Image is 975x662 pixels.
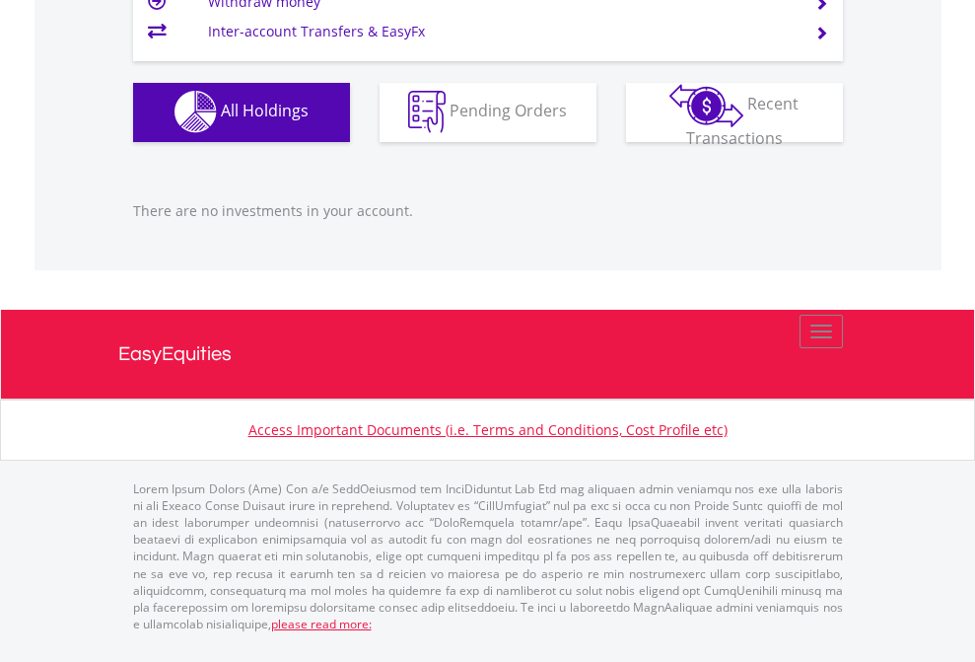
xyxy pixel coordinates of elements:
button: Pending Orders [380,83,596,142]
button: Recent Transactions [626,83,843,142]
p: Lorem Ipsum Dolors (Ame) Con a/e SeddOeiusmod tem InciDiduntut Lab Etd mag aliquaen admin veniamq... [133,480,843,632]
button: All Holdings [133,83,350,142]
a: Access Important Documents (i.e. Terms and Conditions, Cost Profile etc) [248,420,728,439]
td: Inter-account Transfers & EasyFx [208,17,791,46]
span: All Holdings [221,100,309,121]
a: EasyEquities [118,310,858,399]
img: holdings-wht.png [174,91,217,133]
img: transactions-zar-wht.png [669,84,743,127]
img: pending_instructions-wht.png [408,91,446,133]
p: There are no investments in your account. [133,201,843,221]
a: please read more: [271,616,372,632]
span: Pending Orders [450,100,567,121]
span: Recent Transactions [686,93,800,149]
